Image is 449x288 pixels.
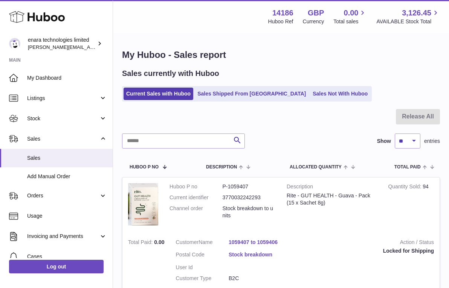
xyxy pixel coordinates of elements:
[9,260,104,273] a: Log out
[229,251,282,258] a: Stock breakdown
[154,239,164,245] span: 0.00
[130,165,159,170] span: Huboo P no
[170,183,223,190] dt: Huboo P no
[27,95,99,102] span: Listings
[376,8,440,25] a: 3,126.45 AVAILABLE Stock Total
[27,115,99,122] span: Stock
[27,253,107,260] span: Cases
[290,165,342,170] span: ALLOCATED Quantity
[176,251,229,260] dt: Postal Code
[28,36,96,51] div: enara technologies limited
[308,8,324,18] strong: GBP
[176,275,229,282] dt: Customer Type
[382,177,440,233] td: 94
[293,239,434,248] strong: Action / Status
[128,183,158,226] img: 1758518808.jpg
[268,18,293,25] div: Huboo Ref
[287,183,377,192] strong: Description
[223,205,276,219] dd: Stock breakdown to units
[122,68,219,79] h2: Sales currently with Huboo
[128,239,154,247] strong: Total Paid
[122,49,440,61] h1: My Huboo - Sales report
[195,88,308,100] a: Sales Shipped From [GEOGRAPHIC_DATA]
[293,247,434,255] div: Locked for Shipping
[310,88,370,100] a: Sales Not With Huboo
[176,239,199,245] span: Customer
[9,38,20,49] img: Dee@enara.co
[287,192,377,206] div: Rite - GUT HEALTH - Guava - Pack (15 x Sachet 8g)
[388,183,423,191] strong: Quantity Sold
[272,8,293,18] strong: 14186
[223,194,276,201] dd: 3770032242293
[27,233,99,240] span: Invoicing and Payments
[344,8,359,18] span: 0.00
[223,183,276,190] dd: P-1059407
[424,138,440,145] span: entries
[27,135,99,142] span: Sales
[229,275,282,282] dd: B2C
[124,88,193,100] a: Current Sales with Huboo
[229,239,282,246] a: 1059407 to 1059406
[27,155,107,162] span: Sales
[170,194,223,201] dt: Current identifier
[376,18,440,25] span: AVAILABLE Stock Total
[27,173,107,180] span: Add Manual Order
[333,18,367,25] span: Total sales
[27,192,99,199] span: Orders
[333,8,367,25] a: 0.00 Total sales
[394,165,421,170] span: Total paid
[402,8,431,18] span: 3,126.45
[176,239,229,248] dt: Name
[176,264,229,271] dt: User Id
[28,44,151,50] span: [PERSON_NAME][EMAIL_ADDRESS][DOMAIN_NAME]
[27,212,107,220] span: Usage
[303,18,324,25] div: Currency
[170,205,223,219] dt: Channel order
[377,138,391,145] label: Show
[206,165,237,170] span: Description
[27,74,107,82] span: My Dashboard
